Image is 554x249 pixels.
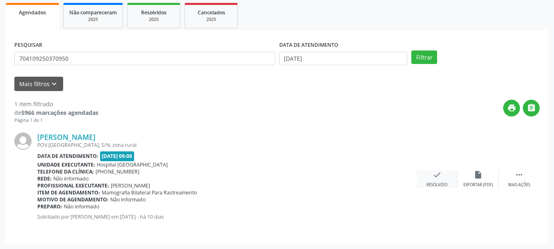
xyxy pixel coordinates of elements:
img: img [14,132,32,150]
p: Solicitado por [PERSON_NAME] em [DATE] - há 10 dias [37,213,417,220]
div: 2025 [133,16,174,23]
span: [PERSON_NAME] [111,182,150,189]
div: Mais ações [508,182,530,188]
i: keyboard_arrow_down [50,80,59,89]
span: Resolvidos [141,9,166,16]
i: check [433,170,442,179]
b: Unidade executante: [37,161,95,168]
button:  [523,100,540,117]
button: print [503,100,520,117]
i:  [515,170,524,179]
i:  [527,103,536,112]
b: Motivo de agendamento: [37,196,109,203]
label: PESQUISAR [14,39,42,52]
span: Não informado [64,203,99,210]
div: de [14,108,98,117]
b: Telefone da clínica: [37,168,94,175]
i: insert_drive_file [474,170,483,179]
b: Preparo: [37,203,62,210]
label: DATA DE ATENDIMENTO [279,39,338,52]
strong: 5966 marcações agendadas [21,109,98,117]
b: Data de atendimento: [37,153,98,160]
span: Não compareceram [69,9,117,16]
div: Exportar (PDF) [463,182,493,188]
span: Não informado [110,196,146,203]
div: POV.[GEOGRAPHIC_DATA], S/N, zona rural [37,142,417,148]
span: Não informado [53,175,89,182]
b: Item de agendamento: [37,189,100,196]
div: Resolvido [426,182,447,188]
span: [PHONE_NUMBER] [96,168,139,175]
b: Rede: [37,175,52,182]
span: [DATE] 09:00 [100,151,135,161]
div: 2025 [191,16,232,23]
div: 1 item filtrado [14,100,98,108]
a: [PERSON_NAME] [37,132,96,142]
span: Hospital [GEOGRAPHIC_DATA] [97,161,168,168]
input: Selecione um intervalo [279,52,408,66]
i: print [507,103,516,112]
button: Filtrar [411,50,437,64]
div: Página 1 de 1 [14,117,98,124]
button: Mais filtroskeyboard_arrow_down [14,77,63,91]
b: Profissional executante: [37,182,109,189]
input: Nome, CNS [14,52,275,66]
span: Agendados [19,9,46,16]
div: 2025 [69,16,117,23]
span: Cancelados [198,9,225,16]
span: Mamografia Bilateral Para Rastreamento [102,189,197,196]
